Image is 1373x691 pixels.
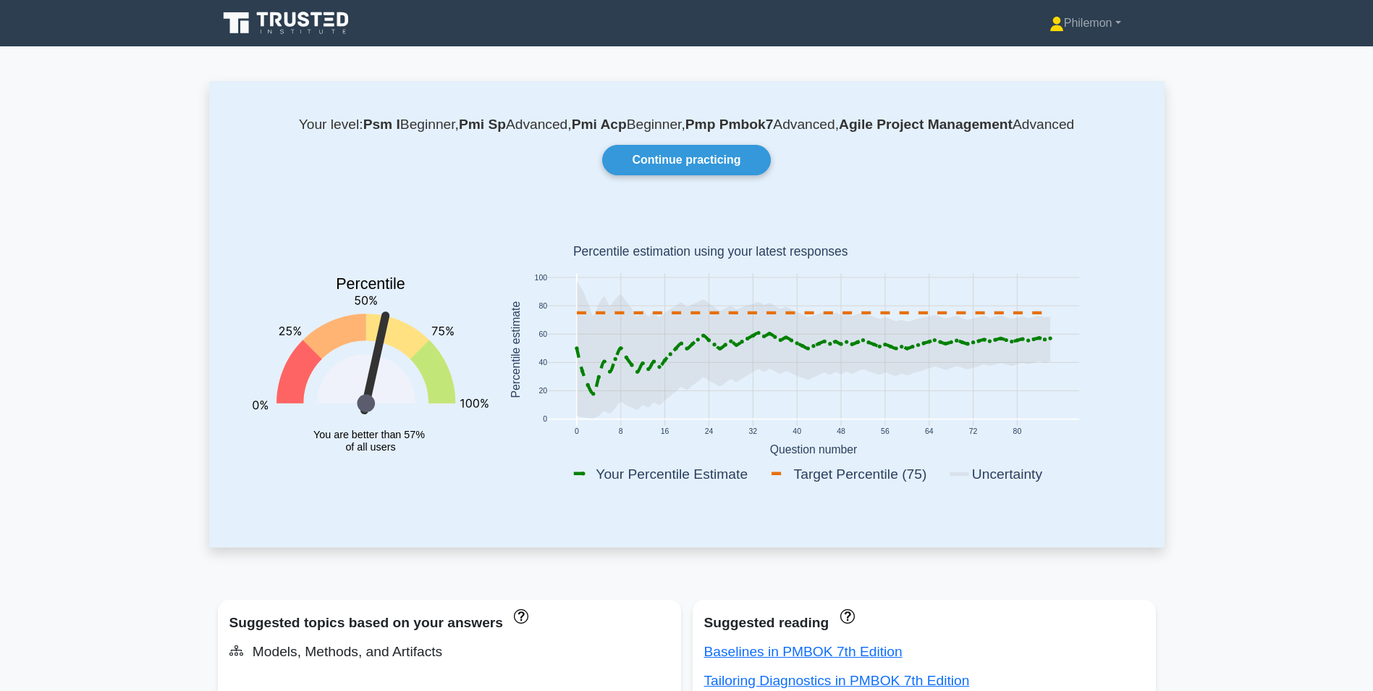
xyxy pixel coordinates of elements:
[1015,9,1156,38] a: Philemon
[363,117,400,132] b: Psm I
[574,428,578,436] text: 0
[602,145,770,175] a: Continue practicing
[769,443,857,456] text: Question number
[538,330,547,338] text: 60
[543,416,547,424] text: 0
[704,644,903,659] a: Baselines in PMBOK 7th Edition
[924,428,933,436] text: 64
[685,117,774,132] b: Pmp Pmbok7
[573,245,848,259] text: Percentile estimation using your latest responses
[509,301,521,398] text: Percentile estimate
[459,117,506,132] b: Pmi Sp
[229,611,669,635] div: Suggested topics based on your answers
[538,388,547,395] text: 20
[837,428,845,436] text: 48
[704,428,713,436] text: 24
[660,428,669,436] text: 16
[229,640,669,663] div: Models, Methods, and Artifacts
[336,276,405,293] text: Percentile
[881,428,890,436] text: 56
[839,117,1013,132] b: Agile Project Management
[793,428,801,436] text: 40
[244,116,1130,133] p: Your level: Beginner, Advanced, Beginner, Advanced, Advanced
[704,611,1144,635] div: Suggested reading
[836,608,854,623] a: These concepts have been answered less than 50% correct. The guides disapear when you answer ques...
[313,429,425,440] tspan: You are better than 57%
[538,359,547,367] text: 40
[534,274,547,282] text: 100
[618,428,622,436] text: 8
[748,428,757,436] text: 32
[1013,428,1021,436] text: 80
[538,302,547,310] text: 80
[510,608,528,623] a: These topics have been answered less than 50% correct. Topics disapear when you answer questions ...
[704,673,970,688] a: Tailoring Diagnostics in PMBOK 7th Edition
[968,428,977,436] text: 72
[572,117,627,132] b: Pmi Acp
[345,441,395,453] tspan: of all users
